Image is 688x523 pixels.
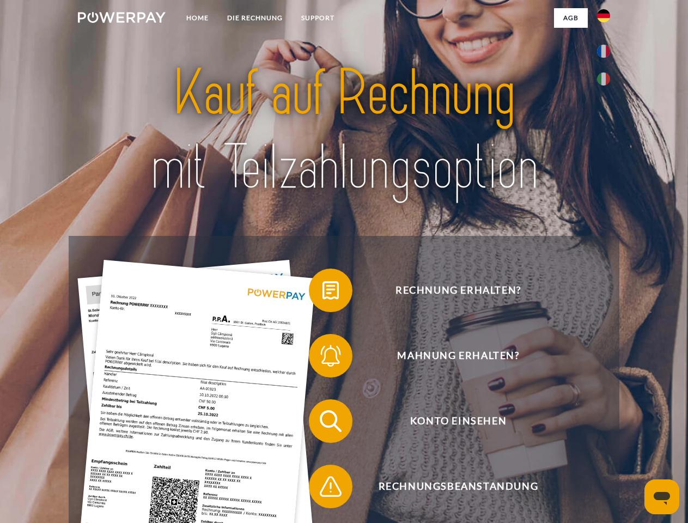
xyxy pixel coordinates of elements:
[644,479,679,514] iframe: Schaltfläche zum Öffnen des Messaging-Fensters
[325,465,592,508] span: Rechnungsbeanstandung
[597,45,610,58] img: fr
[597,9,610,22] img: de
[218,8,292,28] a: DIE RECHNUNG
[317,342,344,369] img: qb_bell.svg
[309,465,592,508] button: Rechnungsbeanstandung
[317,408,344,435] img: qb_search.svg
[325,399,592,443] span: Konto einsehen
[554,8,588,28] a: agb
[441,27,588,47] a: AGB (Kauf auf Rechnung)
[309,399,592,443] button: Konto einsehen
[292,8,344,28] a: SUPPORT
[177,8,218,28] a: Home
[325,334,592,378] span: Mahnung erhalten?
[597,72,610,86] img: it
[78,12,166,23] img: logo-powerpay-white.svg
[317,277,344,304] img: qb_bill.svg
[325,269,592,312] span: Rechnung erhalten?
[317,473,344,500] img: qb_warning.svg
[309,269,592,312] button: Rechnung erhalten?
[104,52,584,209] img: title-powerpay_de.svg
[309,334,592,378] button: Mahnung erhalten?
